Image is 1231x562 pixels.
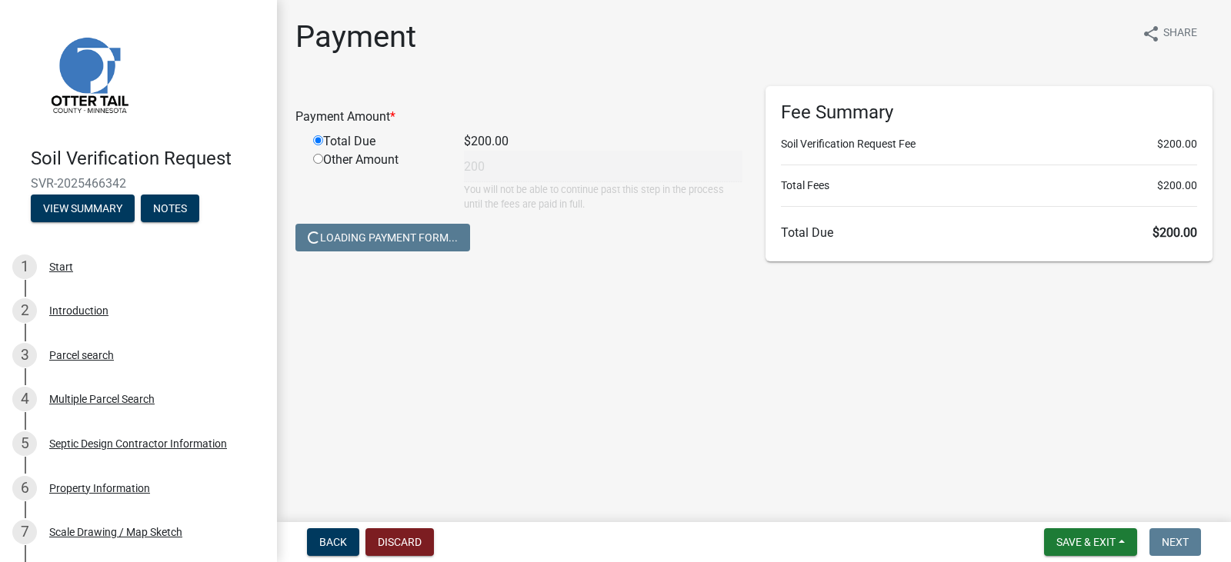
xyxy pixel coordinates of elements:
span: SVR-2025466342 [31,176,246,191]
div: Septic Design Contractor Information [49,438,227,449]
span: Save & Exit [1056,536,1116,548]
div: Other Amount [302,151,452,211]
div: Scale Drawing / Map Sketch [49,527,182,537]
wm-modal-confirm: Summary [31,203,135,215]
div: Start [49,261,73,272]
div: Multiple Parcel Search [49,394,155,404]
h6: Fee Summary [781,101,1197,124]
div: 2 [12,298,37,323]
span: Back [319,536,347,548]
h6: Total Due [781,225,1197,240]
button: Back [307,528,359,556]
h1: Payment [295,18,416,55]
span: Loading Payment Form... [308,231,458,244]
div: 7 [12,520,37,544]
div: 5 [12,431,37,456]
div: 6 [12,476,37,500]
div: Total Due [302,132,452,151]
span: Next [1162,536,1189,548]
div: 1 [12,254,37,279]
div: 4 [12,387,37,411]
button: Next [1149,528,1201,556]
button: Save & Exit [1044,528,1137,556]
i: share [1142,25,1160,43]
h4: Soil Verification Request [31,148,265,170]
div: Parcel search [49,350,114,361]
div: Payment Amount [284,108,754,126]
div: $200.00 [452,132,754,151]
div: Property Information [49,483,150,494]
button: Notes [141,195,199,222]
span: $200.00 [1157,178,1197,194]
button: View Summary [31,195,135,222]
div: Introduction [49,305,108,316]
wm-modal-confirm: Notes [141,203,199,215]
span: Share [1163,25,1197,43]
li: Soil Verification Request Fee [781,136,1197,152]
img: Otter Tail County, Minnesota [31,16,146,131]
span: $200.00 [1157,136,1197,152]
div: 3 [12,343,37,367]
button: Discard [365,528,434,556]
span: $200.00 [1153,225,1197,240]
button: Loading Payment Form... [295,224,470,251]
button: shareShare [1129,18,1209,48]
li: Total Fees [781,178,1197,194]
